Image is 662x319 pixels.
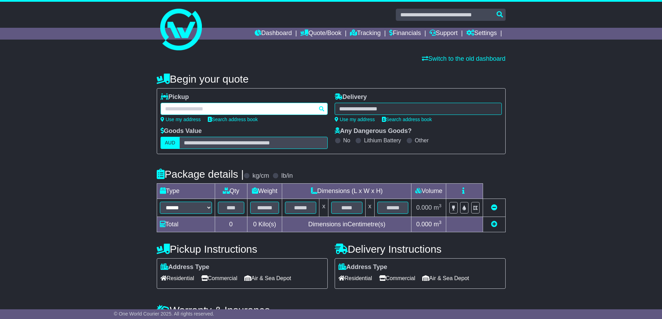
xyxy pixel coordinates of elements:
[434,221,442,228] span: m
[335,93,367,101] label: Delivery
[247,184,282,199] td: Weight
[253,221,256,228] span: 0
[335,243,506,255] h4: Delivery Instructions
[157,73,506,85] h4: Begin your quote
[439,220,442,225] sup: 3
[282,184,411,199] td: Dimensions (L x W x H)
[491,204,497,211] a: Remove this item
[161,127,202,135] label: Goods Value
[422,273,469,284] span: Air & Sea Depot
[161,137,180,149] label: AUD
[208,117,258,122] a: Search address book
[252,172,269,180] label: kg/cm
[343,137,350,144] label: No
[161,93,189,101] label: Pickup
[379,273,415,284] span: Commercial
[247,217,282,232] td: Kilo(s)
[300,28,341,40] a: Quote/Book
[338,273,372,284] span: Residential
[350,28,381,40] a: Tracking
[201,273,237,284] span: Commercial
[114,311,214,317] span: © One World Courier 2025. All rights reserved.
[215,184,247,199] td: Qty
[157,184,215,199] td: Type
[282,217,411,232] td: Dimensions in Centimetre(s)
[491,221,497,228] a: Add new item
[157,168,244,180] h4: Package details |
[422,55,505,62] a: Switch to the old dashboard
[319,199,328,217] td: x
[389,28,421,40] a: Financials
[439,203,442,208] sup: 3
[161,117,201,122] a: Use my address
[416,221,432,228] span: 0.000
[430,28,458,40] a: Support
[161,103,328,115] typeahead: Please provide city
[161,273,194,284] span: Residential
[215,217,247,232] td: 0
[157,243,328,255] h4: Pickup Instructions
[415,137,429,144] label: Other
[244,273,291,284] span: Air & Sea Depot
[157,304,506,316] h4: Warranty & Insurance
[466,28,497,40] a: Settings
[335,117,375,122] a: Use my address
[365,199,374,217] td: x
[411,184,446,199] td: Volume
[364,137,401,144] label: Lithium Battery
[416,204,432,211] span: 0.000
[157,217,215,232] td: Total
[161,263,210,271] label: Address Type
[338,263,387,271] label: Address Type
[281,172,293,180] label: lb/in
[255,28,292,40] a: Dashboard
[335,127,412,135] label: Any Dangerous Goods?
[434,204,442,211] span: m
[382,117,432,122] a: Search address book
